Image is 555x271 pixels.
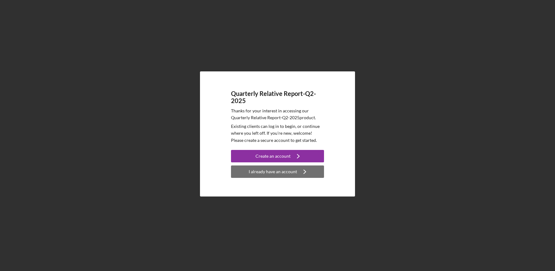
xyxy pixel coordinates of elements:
button: I already have an account [231,165,324,178]
p: Thanks for your interest in accessing our Quarterly Relative Report-Q2-2025 product. [231,107,324,121]
p: Existing clients can log in to begin, or continue where you left off. If you're new, welcome! Ple... [231,123,324,144]
h4: Quarterly Relative Report-Q2-2025 [231,90,324,104]
div: Create an account [255,150,291,162]
div: I already have an account [249,165,297,178]
button: Create an account [231,150,324,162]
a: Create an account [231,150,324,164]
